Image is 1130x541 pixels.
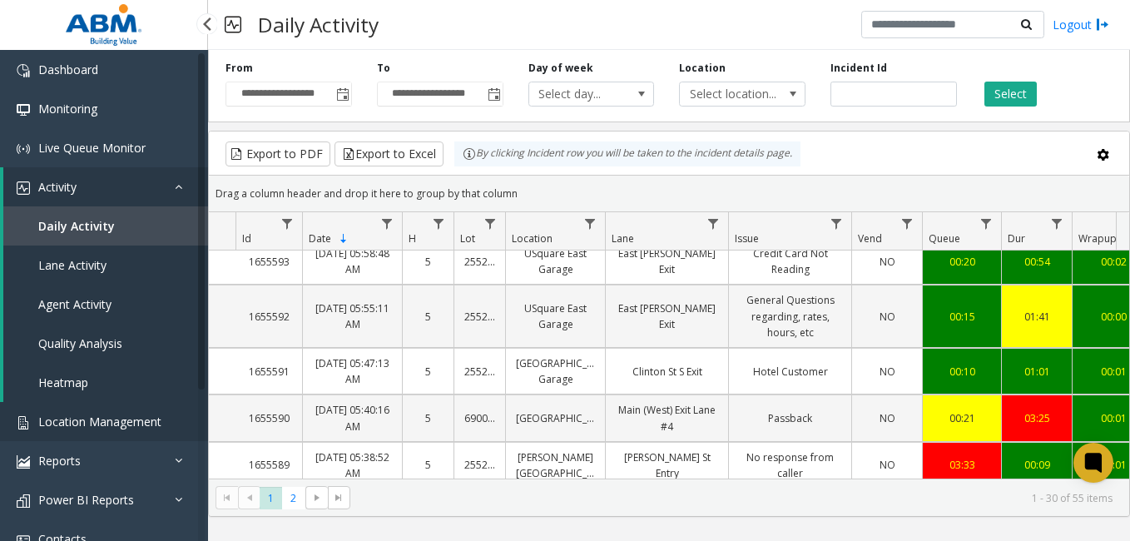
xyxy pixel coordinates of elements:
span: Power BI Reports [38,492,134,508]
a: 5 [413,364,444,380]
a: 25528458 [464,364,495,380]
a: USquare East Garage [516,246,595,277]
span: Toggle popup [484,82,503,106]
span: Dur [1008,231,1025,246]
span: Id [242,231,251,246]
span: Activity [38,179,77,195]
a: 00:15 [933,309,991,325]
a: Hotel Customer [739,364,841,380]
a: Quality Analysis [3,324,208,363]
span: Agent Activity [38,296,112,312]
img: logout [1096,16,1109,33]
span: Lot [460,231,475,246]
label: Day of week [528,61,593,76]
a: 00:20 [933,254,991,270]
img: 'icon' [17,455,30,469]
span: Live Queue Monitor [38,140,146,156]
img: 'icon' [17,103,30,117]
span: Lane [612,231,634,246]
span: Select location... [680,82,780,106]
a: Location Filter Menu [579,212,602,235]
img: 'icon' [17,416,30,429]
a: East [PERSON_NAME] Exit [616,246,718,277]
a: 1655593 [245,254,292,270]
a: Passback [739,410,841,426]
a: Queue Filter Menu [975,212,998,235]
a: 00:09 [1012,457,1062,473]
span: Page 1 [260,487,282,509]
a: 25528752 [464,254,495,270]
kendo-pager-info: 1 - 30 of 55 items [360,491,1113,505]
a: 5 [413,309,444,325]
label: From [226,61,253,76]
a: General Questions regarding, rates, hours, etc [739,292,841,340]
a: 1655591 [245,364,292,380]
button: Select [984,82,1037,107]
span: Go to the last page [332,491,345,504]
a: 00:54 [1012,254,1062,270]
a: Date Filter Menu [376,212,399,235]
a: Lot Filter Menu [479,212,502,235]
a: Credit Card Not Reading [739,246,841,277]
a: NO [862,410,912,426]
a: Issue Filter Menu [825,212,848,235]
a: [DATE] 05:40:16 AM [313,402,392,434]
a: 00:21 [933,410,991,426]
a: 01:01 [1012,364,1062,380]
span: NO [880,365,895,379]
label: Incident Id [830,61,887,76]
button: Export to Excel [335,141,444,166]
span: Go to the last page [328,486,350,509]
a: Dur Filter Menu [1046,212,1068,235]
a: Daily Activity [3,206,208,246]
span: Heatmap [38,375,88,390]
h3: Daily Activity [250,4,387,45]
a: 03:25 [1012,410,1062,426]
a: [GEOGRAPHIC_DATA] Garage [516,355,595,387]
a: Agent Activity [3,285,208,324]
a: 5 [413,254,444,270]
label: To [377,61,390,76]
span: Monitoring [38,101,97,117]
a: NO [862,364,912,380]
button: Export to PDF [226,141,330,166]
label: Location [679,61,726,76]
span: H [409,231,416,246]
a: Clinton St S Exit [616,364,718,380]
span: Toggle popup [333,82,351,106]
span: Issue [735,231,759,246]
a: NO [862,457,912,473]
span: Quality Analysis [38,335,122,351]
a: Main (West) Exit Lane #4 [616,402,718,434]
a: 25528752 [464,309,495,325]
a: 25528460 [464,457,495,473]
a: H Filter Menu [428,212,450,235]
a: 00:10 [933,364,991,380]
a: 69000276 [464,410,495,426]
a: 01:41 [1012,309,1062,325]
a: NO [862,254,912,270]
a: No response from caller [739,449,841,481]
span: Select day... [529,82,629,106]
a: 1655590 [245,410,292,426]
img: pageIcon [225,4,241,45]
span: Sortable [337,232,350,246]
a: Id Filter Menu [276,212,299,235]
a: Logout [1053,16,1109,33]
img: 'icon' [17,142,30,156]
a: 03:33 [933,457,991,473]
span: Lane Activity [38,257,107,273]
a: NO [862,309,912,325]
a: [PERSON_NAME] St Entry [616,449,718,481]
span: Vend [858,231,882,246]
span: Queue [929,231,960,246]
a: East [PERSON_NAME] Exit [616,300,718,332]
div: Drag a column header and drop it here to group by that column [209,179,1129,208]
